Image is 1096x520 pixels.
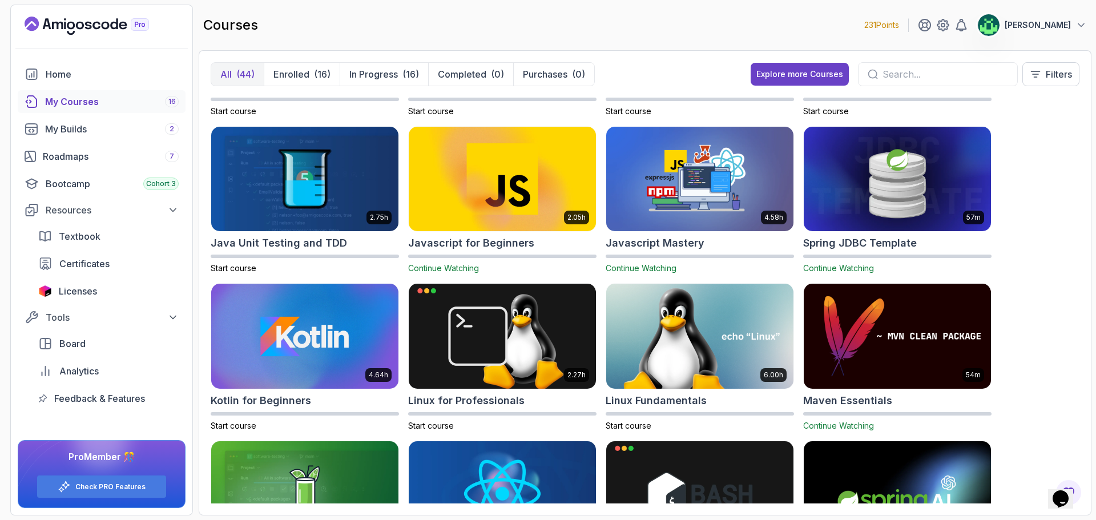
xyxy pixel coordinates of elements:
span: Textbook [59,229,100,243]
h2: Javascript for Beginners [408,235,534,251]
span: Start course [211,263,256,273]
button: All(44) [211,63,264,86]
a: builds [18,118,186,140]
span: Start course [408,106,454,116]
a: Javascript Mastery card4.58hJavascript MasteryContinue Watching [606,126,794,275]
h2: Linux Fundamentals [606,393,707,409]
img: Linux Fundamentals card [606,284,793,389]
span: Start course [606,106,651,116]
p: All [220,67,232,81]
span: Board [59,337,86,350]
img: Maven Essentials card [804,284,991,389]
img: Kotlin for Beginners card [211,284,398,389]
div: My Builds [45,122,179,136]
span: Start course [803,106,849,116]
img: Javascript Mastery card [606,127,793,232]
p: 57m [966,213,981,222]
span: Certificates [59,257,110,271]
p: 6.00h [764,370,783,380]
a: feedback [31,387,186,410]
button: Check PRO Features [37,475,167,498]
p: [PERSON_NAME] [1005,19,1071,31]
button: Completed(0) [428,63,513,86]
img: Javascript for Beginners card [409,127,596,232]
span: Start course [606,421,651,430]
span: Feedback & Features [54,392,145,405]
iframe: chat widget [1048,474,1085,509]
img: Java Unit Testing and TDD card [211,127,398,232]
a: board [31,332,186,355]
p: 231 Points [864,19,899,31]
a: Spring JDBC Template card57mSpring JDBC TemplateContinue Watching [803,126,992,275]
p: Completed [438,67,486,81]
div: Home [46,67,179,81]
a: licenses [31,280,186,303]
h2: Kotlin for Beginners [211,393,311,409]
button: Filters [1022,62,1079,86]
button: In Progress(16) [340,63,428,86]
a: analytics [31,360,186,382]
span: Continue Watching [606,263,676,273]
p: 4.64h [369,370,388,380]
div: Roadmaps [43,150,179,163]
a: bootcamp [18,172,186,195]
span: Continue Watching [408,263,479,273]
span: Analytics [59,364,99,378]
img: jetbrains icon [38,285,52,297]
h2: courses [203,16,258,34]
button: Enrolled(16) [264,63,340,86]
p: In Progress [349,67,398,81]
div: Bootcamp [46,177,179,191]
h2: Linux for Professionals [408,393,525,409]
div: (0) [491,67,504,81]
span: Start course [211,106,256,116]
h2: Javascript Mastery [606,235,704,251]
img: user profile image [978,14,1000,36]
div: (44) [236,67,255,81]
span: 2 [170,124,174,134]
span: 16 [168,97,176,106]
img: Spring JDBC Template card [804,127,991,232]
div: Explore more Courses [756,68,843,80]
a: Check PRO Features [75,482,146,491]
a: Javascript for Beginners card2.05hJavascript for BeginnersContinue Watching [408,126,597,275]
div: (0) [572,67,585,81]
a: courses [18,90,186,113]
span: Start course [408,421,454,430]
span: Cohort 3 [146,179,176,188]
button: Resources [18,200,186,220]
div: My Courses [45,95,179,108]
h2: Java Unit Testing and TDD [211,235,347,251]
div: (16) [314,67,331,81]
a: roadmaps [18,145,186,168]
button: Tools [18,307,186,328]
button: user profile image[PERSON_NAME] [977,14,1087,37]
p: 54m [966,370,981,380]
div: Tools [46,311,179,324]
img: Linux for Professionals card [409,284,596,389]
span: Continue Watching [803,421,874,430]
a: home [18,63,186,86]
h2: Maven Essentials [803,393,892,409]
span: Licenses [59,284,97,298]
input: Search... [883,67,1008,81]
span: Start course [211,421,256,430]
a: textbook [31,225,186,248]
p: Filters [1046,67,1072,81]
span: Continue Watching [803,263,874,273]
a: Maven Essentials card54mMaven EssentialsContinue Watching [803,283,992,432]
button: Explore more Courses [751,63,849,86]
p: Purchases [523,67,567,81]
button: Purchases(0) [513,63,594,86]
a: certificates [31,252,186,275]
div: (16) [402,67,419,81]
p: Enrolled [273,67,309,81]
p: 2.75h [370,213,388,222]
p: 2.05h [567,213,586,222]
p: 4.58h [764,213,783,222]
a: Landing page [25,17,175,35]
span: 7 [170,152,174,161]
h2: Spring JDBC Template [803,235,917,251]
p: 2.27h [567,370,586,380]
